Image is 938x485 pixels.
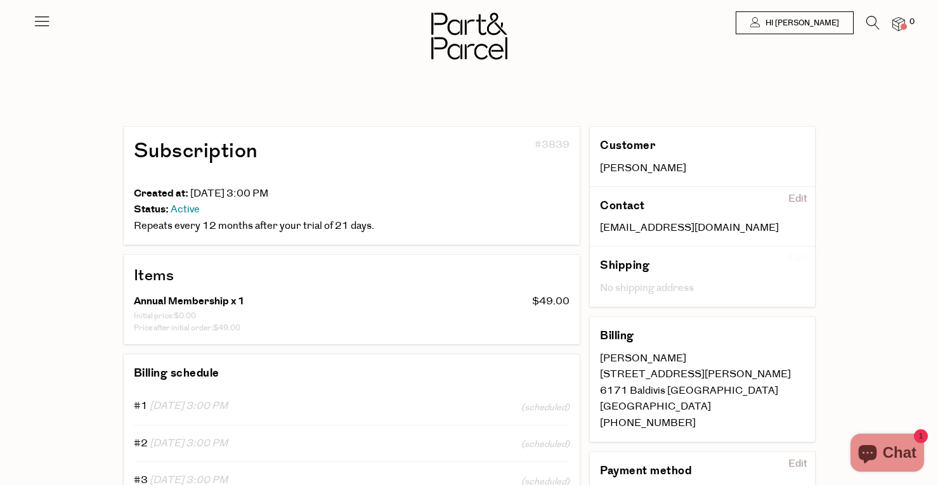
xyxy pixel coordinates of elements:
div: : [134,322,421,334]
span: Repeats every [134,219,200,233]
span: $49.00 [213,323,240,333]
span: Price after initial order [134,323,211,333]
span: #1 [134,399,148,413]
span: Status: [134,202,169,217]
span: [DATE] 3:00 PM [190,186,268,200]
h1: Subscription [134,137,420,165]
span: [DATE] 3:00 PM [150,436,228,450]
h3: Payment method [600,462,764,480]
div: [PHONE_NUMBER] [600,415,805,432]
a: 0 [892,17,905,30]
div: : [134,310,421,322]
span: Annual Membership [134,294,229,309]
span: Active [171,202,200,216]
span: x [231,294,236,309]
div: Edit [783,189,812,209]
div: [GEOGRAPHIC_DATA] [600,399,805,415]
span: 0 [906,16,918,28]
h3: Contact [600,197,764,215]
span: [EMAIL_ADDRESS][DOMAIN_NAME] [600,221,779,235]
h3: Billing schedule [134,365,219,382]
span: (scheduled) [521,437,570,451]
inbox-online-store-chat: Shopify online store chat [847,434,928,475]
h3: Billing [600,327,764,345]
span: $49.00 [532,294,570,308]
a: Hi [PERSON_NAME] [736,11,854,34]
h3: Shipping [600,257,764,275]
span: Hi [PERSON_NAME] [762,18,839,29]
span: (scheduled) [521,400,570,415]
span: Initial price [134,311,172,321]
div: [STREET_ADDRESS][PERSON_NAME] [600,366,805,383]
div: No shipping address [600,280,805,297]
span: 21 days [202,219,372,233]
span: [DATE] 3:00 PM [150,399,228,413]
div: [PERSON_NAME] [600,351,805,367]
span: Created at: [134,186,188,201]
h2: Items [134,265,570,287]
div: Edit [783,454,812,474]
div: #3839 [430,137,570,186]
div: Edit [783,249,812,269]
span: 1 [238,294,245,309]
img: Part&Parcel [431,13,507,60]
div: . [134,218,570,235]
div: 6171 Baldivis [GEOGRAPHIC_DATA] [600,383,805,399]
span: $0.00 [174,311,196,321]
span: [PERSON_NAME] [600,161,686,175]
h3: Customer [600,137,764,155]
span: #2 [134,436,148,450]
